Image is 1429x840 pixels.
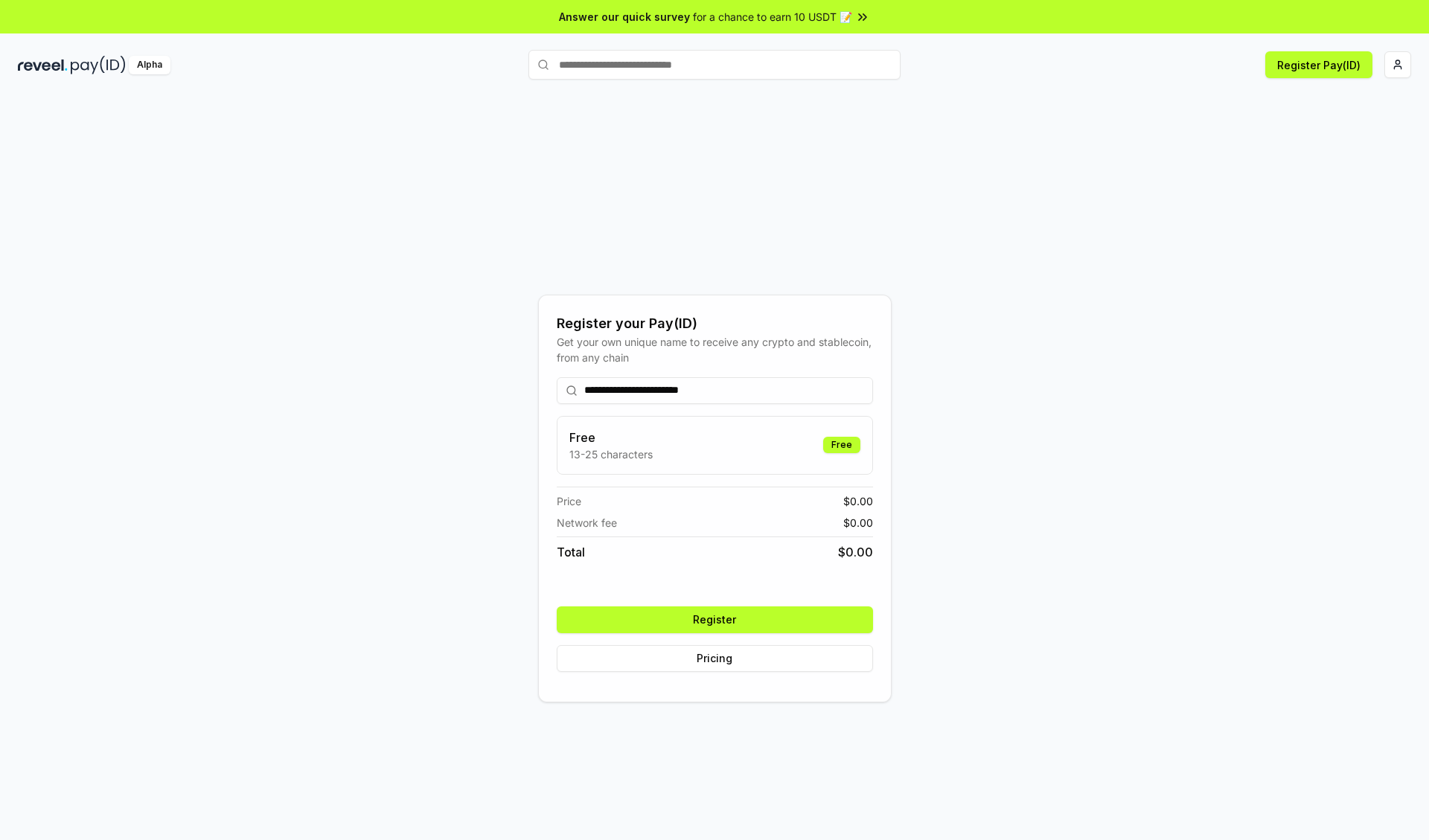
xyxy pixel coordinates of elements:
[843,493,873,509] span: $ 0.00
[557,606,873,633] button: Register
[129,56,170,74] div: Alpha
[838,543,873,561] span: $ 0.00
[557,493,581,509] span: Price
[569,446,653,462] p: 13-25 characters
[693,9,852,25] span: for a chance to earn 10 USDT 📝
[823,437,860,453] div: Free
[18,56,68,74] img: reveel_dark
[843,515,873,530] span: $ 0.00
[1265,51,1372,78] button: Register Pay(ID)
[557,515,617,530] span: Network fee
[569,429,653,446] h3: Free
[71,56,126,74] img: pay_id
[557,645,873,672] button: Pricing
[557,313,873,334] div: Register your Pay(ID)
[559,9,690,25] span: Answer our quick survey
[557,334,873,365] div: Get your own unique name to receive any crypto and stablecoin, from any chain
[557,543,585,561] span: Total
